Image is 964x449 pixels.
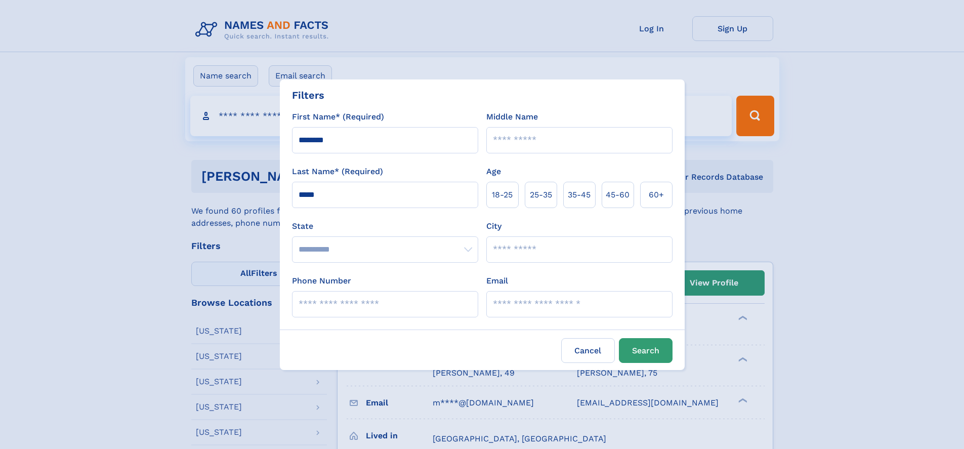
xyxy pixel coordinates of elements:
span: 25‑35 [530,189,552,201]
label: Middle Name [486,111,538,123]
label: City [486,220,501,232]
span: 35‑45 [568,189,591,201]
button: Search [619,338,673,363]
label: Phone Number [292,275,351,287]
div: Filters [292,88,324,103]
label: Cancel [561,338,615,363]
label: Age [486,166,501,178]
label: Last Name* (Required) [292,166,383,178]
label: First Name* (Required) [292,111,384,123]
span: 60+ [649,189,664,201]
span: 45‑60 [606,189,630,201]
span: 18‑25 [492,189,513,201]
label: State [292,220,478,232]
label: Email [486,275,508,287]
